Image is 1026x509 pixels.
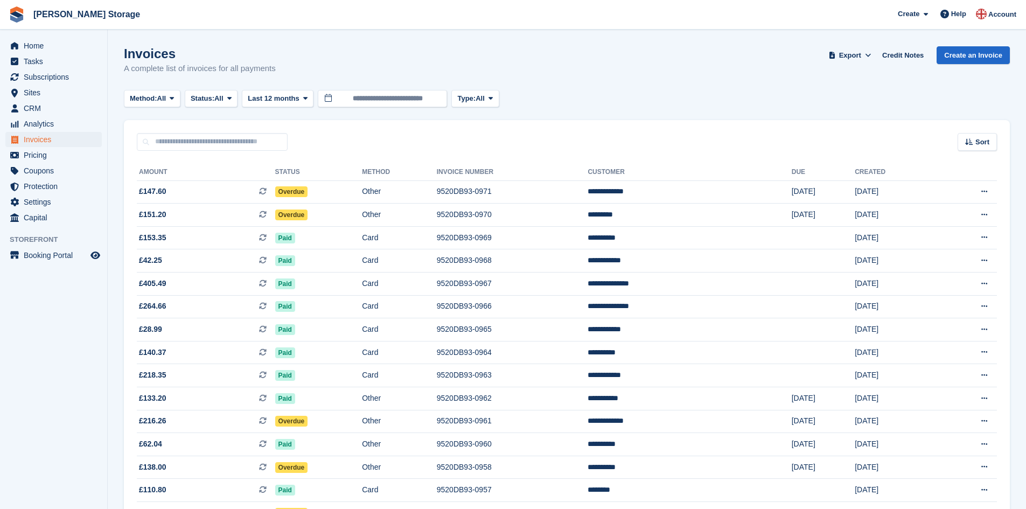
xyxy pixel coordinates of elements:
[124,62,276,75] p: A complete list of invoices for all payments
[214,93,224,104] span: All
[139,393,166,404] span: £133.20
[362,273,437,296] td: Card
[5,148,102,163] a: menu
[362,164,437,181] th: Method
[855,456,937,479] td: [DATE]
[937,46,1010,64] a: Create an Invoice
[5,54,102,69] a: menu
[24,132,88,147] span: Invoices
[792,410,855,433] td: [DATE]
[139,438,162,450] span: £62.04
[362,249,437,273] td: Card
[24,85,88,100] span: Sites
[437,364,588,387] td: 9520DB93-0963
[24,69,88,85] span: Subscriptions
[137,164,275,181] th: Amount
[275,278,295,289] span: Paid
[24,101,88,116] span: CRM
[275,255,295,266] span: Paid
[124,90,180,108] button: Method: All
[826,46,874,64] button: Export
[139,415,166,427] span: £216.26
[437,433,588,456] td: 9520DB93-0960
[855,164,937,181] th: Created
[839,50,861,61] span: Export
[362,479,437,502] td: Card
[139,369,166,381] span: £218.35
[792,456,855,479] td: [DATE]
[24,116,88,131] span: Analytics
[5,132,102,147] a: menu
[5,116,102,131] a: menu
[951,9,966,19] span: Help
[139,484,166,496] span: £110.80
[10,234,107,245] span: Storefront
[248,93,299,104] span: Last 12 months
[855,341,937,364] td: [DATE]
[792,387,855,410] td: [DATE]
[855,410,937,433] td: [DATE]
[855,387,937,410] td: [DATE]
[139,347,166,358] span: £140.37
[976,9,987,19] img: John Baker
[275,439,295,450] span: Paid
[792,164,855,181] th: Due
[855,364,937,387] td: [DATE]
[24,179,88,194] span: Protection
[139,462,166,473] span: £138.00
[855,433,937,456] td: [DATE]
[855,204,937,227] td: [DATE]
[5,179,102,194] a: menu
[24,194,88,210] span: Settings
[362,318,437,341] td: Card
[792,180,855,204] td: [DATE]
[139,324,162,335] span: £28.99
[362,226,437,249] td: Card
[362,295,437,318] td: Card
[457,93,476,104] span: Type:
[275,347,295,358] span: Paid
[275,210,308,220] span: Overdue
[437,410,588,433] td: 9520DB93-0961
[185,90,238,108] button: Status: All
[437,273,588,296] td: 9520DB93-0967
[362,410,437,433] td: Other
[855,273,937,296] td: [DATE]
[275,164,362,181] th: Status
[139,255,162,266] span: £42.25
[855,226,937,249] td: [DATE]
[451,90,499,108] button: Type: All
[275,370,295,381] span: Paid
[437,341,588,364] td: 9520DB93-0964
[191,93,214,104] span: Status:
[139,209,166,220] span: £151.20
[437,456,588,479] td: 9520DB93-0958
[362,387,437,410] td: Other
[242,90,313,108] button: Last 12 months
[139,301,166,312] span: £264.66
[437,180,588,204] td: 9520DB93-0971
[24,148,88,163] span: Pricing
[275,462,308,473] span: Overdue
[437,164,588,181] th: Invoice Number
[24,210,88,225] span: Capital
[898,9,919,19] span: Create
[275,416,308,427] span: Overdue
[437,204,588,227] td: 9520DB93-0970
[588,164,791,181] th: Customer
[362,180,437,204] td: Other
[275,233,295,243] span: Paid
[5,163,102,178] a: menu
[437,387,588,410] td: 9520DB93-0962
[139,186,166,197] span: £147.60
[275,301,295,312] span: Paid
[130,93,157,104] span: Method:
[24,163,88,178] span: Coupons
[5,101,102,116] a: menu
[89,249,102,262] a: Preview store
[362,364,437,387] td: Card
[362,433,437,456] td: Other
[362,204,437,227] td: Other
[878,46,928,64] a: Credit Notes
[275,485,295,496] span: Paid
